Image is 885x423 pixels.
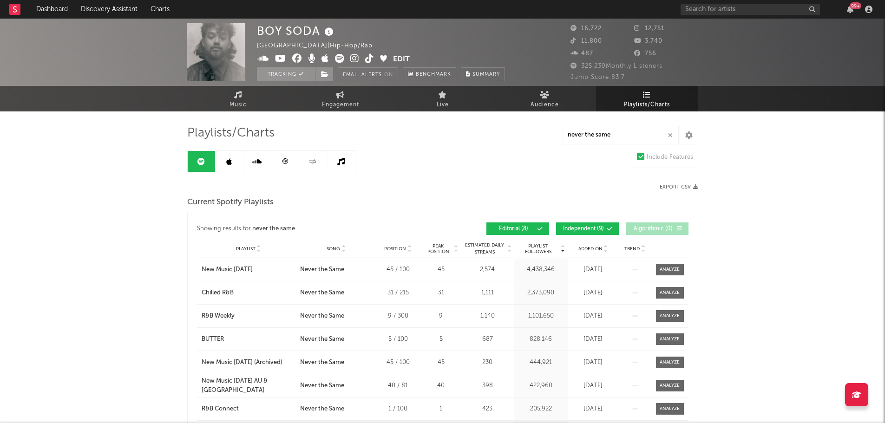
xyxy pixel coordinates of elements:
[377,288,419,298] div: 31 / 215
[202,265,295,274] a: New Music [DATE]
[393,54,410,65] button: Edit
[562,226,605,232] span: Independent ( 9 )
[463,335,512,344] div: 687
[596,86,698,111] a: Playlists/Charts
[463,358,512,367] div: 230
[563,126,679,144] input: Search Playlists/Charts
[300,288,344,298] div: Never the Same
[626,222,688,235] button: Algorithmic(0)
[257,40,383,52] div: [GEOGRAPHIC_DATA] | Hip-Hop/Rap
[556,222,619,235] button: Independent(9)
[424,404,459,414] div: 1
[517,312,565,321] div: 1,101,650
[634,26,664,32] span: 12,751
[624,99,670,111] span: Playlists/Charts
[517,288,565,298] div: 2,373,090
[647,152,693,163] div: Include Features
[202,404,239,414] div: R&B Connect
[570,63,662,69] span: 325,239 Monthly Listeners
[570,74,625,80] span: Jump Score: 83.7
[202,335,224,344] div: BUTTER
[252,223,295,234] div: never the same
[531,99,559,111] span: Audience
[300,312,344,321] div: Never the Same
[202,404,295,414] a: R&B Connect
[236,246,256,252] span: Playlist
[517,265,565,274] div: 4,438,346
[517,404,565,414] div: 205,922
[392,86,494,111] a: Live
[377,404,419,414] div: 1 / 100
[377,358,419,367] div: 45 / 100
[384,72,393,78] em: On
[492,226,535,232] span: Editorial ( 8 )
[517,243,560,254] span: Playlist Followers
[624,246,640,252] span: Trend
[437,99,449,111] span: Live
[486,222,549,235] button: Editorial(8)
[202,265,253,274] div: New Music [DATE]
[257,23,336,39] div: BOY SODA
[229,99,247,111] span: Music
[517,358,565,367] div: 444,921
[570,381,616,390] div: [DATE]
[424,312,459,321] div: 9
[578,246,603,252] span: Added On
[257,67,315,81] button: Tracking
[300,358,344,367] div: Never the Same
[384,246,406,252] span: Position
[570,265,616,274] div: [DATE]
[202,288,234,298] div: Chilled R&B
[681,4,820,15] input: Search for artists
[202,335,295,344] a: BUTTER
[850,2,861,9] div: 99 +
[570,404,616,414] div: [DATE]
[517,381,565,390] div: 422,960
[463,265,512,274] div: 2,574
[424,288,459,298] div: 31
[570,335,616,344] div: [DATE]
[634,38,662,44] span: 3,740
[570,312,616,321] div: [DATE]
[570,288,616,298] div: [DATE]
[472,72,500,77] span: Summary
[202,358,295,367] a: New Music [DATE] (Archived)
[187,86,289,111] a: Music
[300,381,344,390] div: Never the Same
[202,377,295,395] a: New Music [DATE] AU & [GEOGRAPHIC_DATA]
[517,335,565,344] div: 828,146
[463,404,512,414] div: 423
[570,26,602,32] span: 16,722
[632,226,675,232] span: Algorithmic ( 0 )
[300,404,344,414] div: Never the Same
[338,67,398,81] button: Email AlertsOn
[424,335,459,344] div: 5
[463,242,506,256] span: Estimated Daily Streams
[570,51,593,57] span: 487
[570,38,602,44] span: 11,800
[461,67,505,81] button: Summary
[660,184,698,190] button: Export CSV
[463,288,512,298] div: 1,111
[202,312,235,321] div: R&B Weekly
[300,265,344,274] div: Never the Same
[377,312,419,321] div: 9 / 300
[327,246,340,252] span: Song
[424,243,453,254] span: Peak Position
[202,358,282,367] div: New Music [DATE] (Archived)
[202,288,295,298] a: Chilled R&B
[424,265,459,274] div: 45
[187,128,275,139] span: Playlists/Charts
[187,197,274,208] span: Current Spotify Playlists
[424,381,459,390] div: 40
[300,335,344,344] div: Never the Same
[570,358,616,367] div: [DATE]
[847,6,853,13] button: 99+
[634,51,656,57] span: 756
[463,312,512,321] div: 1,140
[377,335,419,344] div: 5 / 100
[377,381,419,390] div: 40 / 81
[494,86,596,111] a: Audience
[403,67,456,81] a: Benchmark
